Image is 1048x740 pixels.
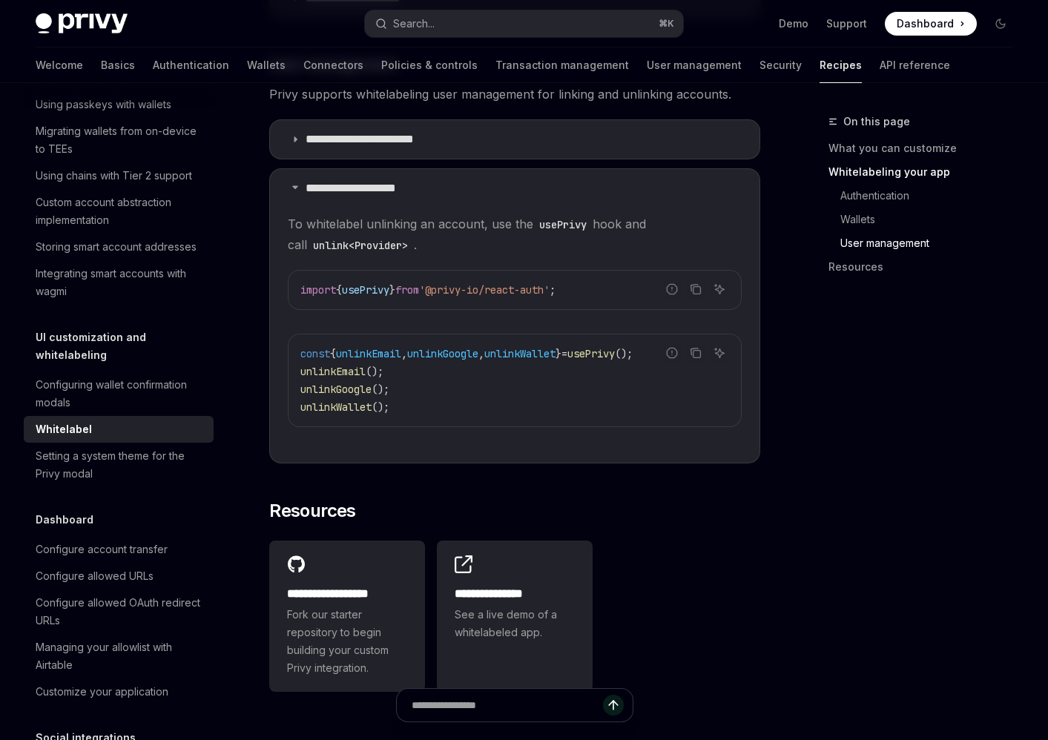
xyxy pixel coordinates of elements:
[372,383,389,396] span: ();
[36,420,92,438] div: Whitelabel
[153,47,229,83] a: Authentication
[269,84,760,105] span: Privy supports whitelabeling user management for linking and unlinking accounts.
[407,347,478,360] span: unlinkGoogle
[393,15,435,33] div: Search...
[686,343,705,363] button: Copy the contents from the code block
[885,12,977,36] a: Dashboard
[395,283,419,297] span: from
[840,184,1024,208] a: Authentication
[269,168,760,463] details: **** **** **** *****To whitelabel unlinking an account, use theusePrivyhook and callunlink<Provid...
[561,347,567,360] span: =
[36,265,205,300] div: Integrating smart accounts with wagmi
[336,347,401,360] span: unlinkEmail
[826,16,867,31] a: Support
[897,16,954,31] span: Dashboard
[24,162,214,189] a: Using chains with Tier 2 support
[840,231,1024,255] a: User management
[495,47,629,83] a: Transaction management
[36,13,128,34] img: dark logo
[365,10,682,37] button: Search...⌘K
[300,347,330,360] span: const
[389,283,395,297] span: }
[401,347,407,360] span: ,
[484,347,556,360] span: unlinkWallet
[686,280,705,299] button: Copy the contents from the code block
[567,347,615,360] span: usePrivy
[659,18,674,30] span: ⌘ K
[330,347,336,360] span: {
[710,343,729,363] button: Ask AI
[300,400,372,414] span: unlinkWallet
[36,122,205,158] div: Migrating wallets from on-device to TEEs
[307,237,414,254] code: unlink<Provider>
[36,167,192,185] div: Using chains with Tier 2 support
[288,214,742,255] span: To whitelabel unlinking an account, use the hook and call .
[336,283,342,297] span: {
[880,47,950,83] a: API reference
[24,678,214,705] a: Customize your application
[843,113,910,131] span: On this page
[36,567,154,585] div: Configure allowed URLs
[662,280,682,299] button: Report incorrect code
[300,383,372,396] span: unlinkGoogle
[303,47,363,83] a: Connectors
[269,541,425,692] a: **** **** **** ***Fork our starter repository to begin building your custom Privy integration.
[989,12,1012,36] button: Toggle dark mode
[300,283,336,297] span: import
[828,136,1024,160] a: What you can customize
[24,589,214,634] a: Configure allowed OAuth redirect URLs
[101,47,135,83] a: Basics
[36,594,205,630] div: Configure allowed OAuth redirect URLs
[556,347,561,360] span: }
[533,217,593,233] code: usePrivy
[269,499,356,523] span: Resources
[381,47,478,83] a: Policies & controls
[24,118,214,162] a: Migrating wallets from on-device to TEEs
[300,365,366,378] span: unlinkEmail
[36,638,205,674] div: Managing your allowlist with Airtable
[372,400,389,414] span: ();
[647,47,742,83] a: User management
[24,234,214,260] a: Storing smart account addresses
[24,416,214,443] a: Whitelabel
[603,695,624,716] button: Send message
[419,283,550,297] span: '@privy-io/react-auth'
[24,371,214,416] a: Configuring wallet confirmation modals
[840,208,1024,231] a: Wallets
[36,511,93,529] h5: Dashboard
[615,347,633,360] span: ();
[24,443,214,487] a: Setting a system theme for the Privy modal
[710,280,729,299] button: Ask AI
[36,376,205,412] div: Configuring wallet confirmation modals
[36,194,205,229] div: Custom account abstraction implementation
[36,447,205,483] div: Setting a system theme for the Privy modal
[759,47,802,83] a: Security
[24,189,214,234] a: Custom account abstraction implementation
[24,260,214,305] a: Integrating smart accounts with wagmi
[24,634,214,678] a: Managing your allowlist with Airtable
[550,283,556,297] span: ;
[820,47,862,83] a: Recipes
[36,541,168,558] div: Configure account transfer
[455,606,575,641] span: See a live demo of a whitelabeled app.
[36,683,168,701] div: Customize your application
[247,47,286,83] a: Wallets
[36,328,214,364] h5: UI customization and whitelabeling
[828,160,1024,184] a: Whitelabeling your app
[287,606,407,677] span: Fork our starter repository to begin building your custom Privy integration.
[779,16,808,31] a: Demo
[478,347,484,360] span: ,
[366,365,383,378] span: ();
[24,563,214,589] a: Configure allowed URLs
[24,536,214,563] a: Configure account transfer
[828,255,1024,279] a: Resources
[342,283,389,297] span: usePrivy
[36,238,197,256] div: Storing smart account addresses
[36,47,83,83] a: Welcome
[662,343,682,363] button: Report incorrect code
